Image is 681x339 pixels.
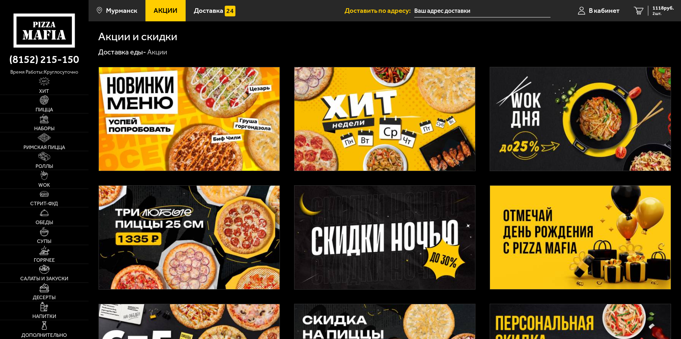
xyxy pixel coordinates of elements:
[33,295,55,300] span: Десерты
[21,333,67,338] span: Дополнительно
[37,239,51,244] span: Супы
[653,6,674,11] span: 1118 руб.
[36,107,53,112] span: Пицца
[106,7,137,14] span: Мурманск
[653,11,674,16] span: 2 шт.
[20,276,68,281] span: Салаты и закуски
[34,126,54,131] span: Наборы
[34,258,55,263] span: Горячее
[38,183,50,188] span: WOK
[414,4,550,17] input: Ваш адрес доставки
[32,314,56,319] span: Напитки
[23,145,65,150] span: Римская пицца
[147,48,167,57] div: Акции
[30,201,58,206] span: Стрит-фуд
[36,220,53,225] span: Обеды
[39,89,49,94] span: Хит
[98,31,177,42] h1: Акции и скидки
[154,7,177,14] span: Акции
[225,6,235,16] img: 15daf4d41897b9f0e9f617042186c801.svg
[98,48,146,56] a: Доставка еды-
[36,164,53,169] span: Роллы
[589,7,619,14] span: В кабинет
[194,7,223,14] span: Доставка
[345,7,414,14] span: Доставить по адресу:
